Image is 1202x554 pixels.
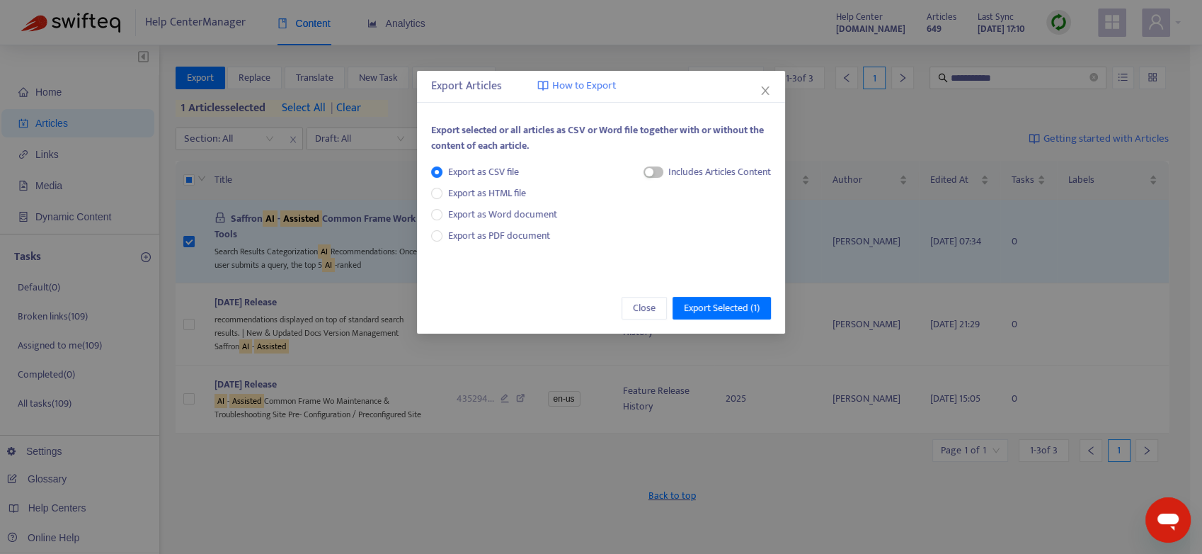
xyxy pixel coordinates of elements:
span: Export Selected ( 1 ) [684,300,760,316]
span: Export as Word document [442,207,563,222]
div: Export Articles [431,78,771,95]
span: Export as PDF document [448,227,550,244]
span: Export as HTML file [442,186,532,201]
span: close [760,85,771,96]
button: Export Selected (1) [672,297,771,320]
button: Close [757,83,773,98]
button: Close [622,297,667,320]
div: Includes Articles Content [668,164,771,180]
span: Export selected or all articles as CSV or Word file together with or without the content of each ... [431,122,764,154]
span: How to Export [552,78,616,94]
span: Export as CSV file [442,164,525,180]
img: image-link [537,80,549,91]
iframe: Button to launch messaging window [1145,497,1191,543]
a: How to Export [537,78,616,94]
span: Close [633,300,656,316]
